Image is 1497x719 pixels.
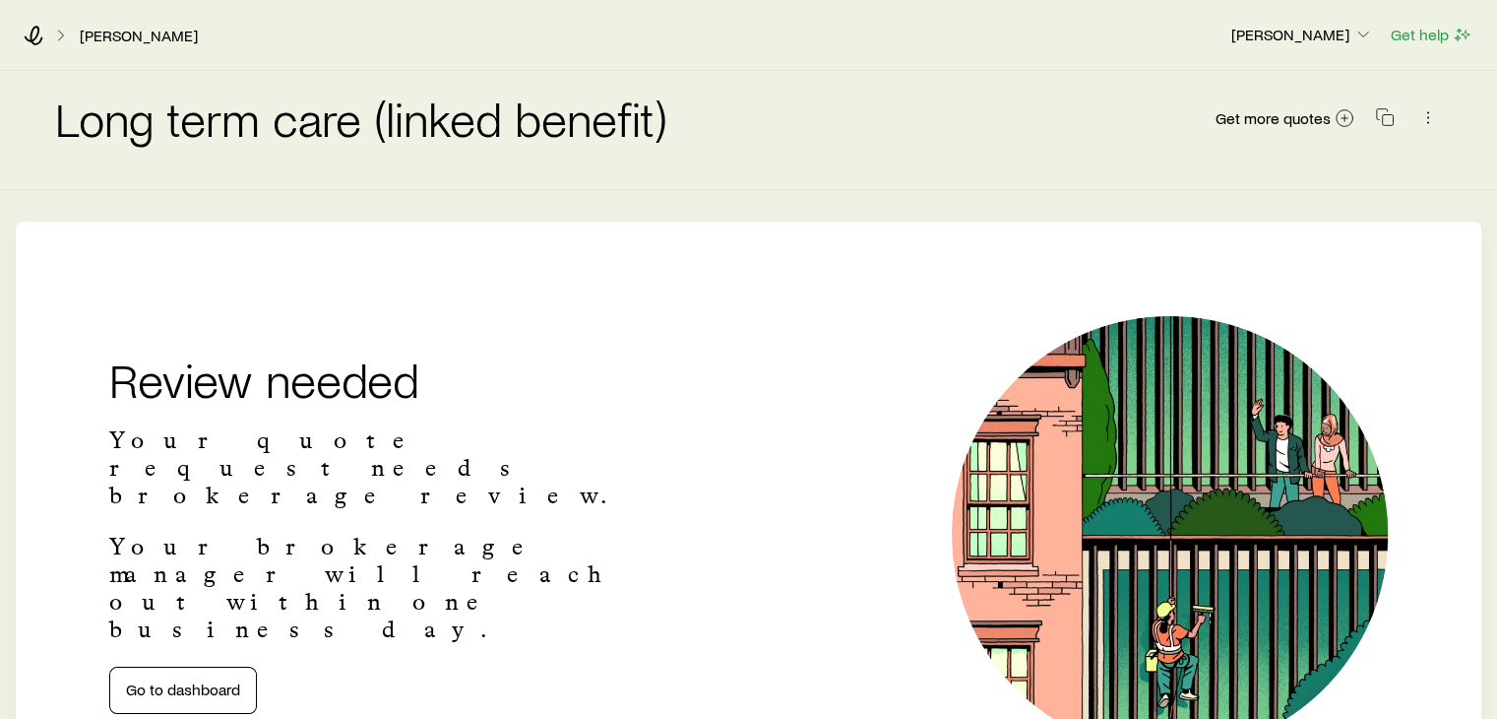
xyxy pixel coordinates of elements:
[109,356,639,403] h2: Review needed
[55,95,666,142] h2: Long term care (linked benefit)
[1215,107,1355,130] a: Get more quotes
[79,27,199,45] a: [PERSON_NAME]
[1230,24,1374,47] button: [PERSON_NAME]
[1231,25,1373,44] p: [PERSON_NAME]
[109,426,639,509] p: Your quote request needs brokerage review.
[1390,24,1473,46] button: Get help
[1216,110,1331,126] span: Get more quotes
[109,533,639,643] p: Your brokerage manager will reach out within one business day.
[109,667,257,714] a: Go to dashboard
